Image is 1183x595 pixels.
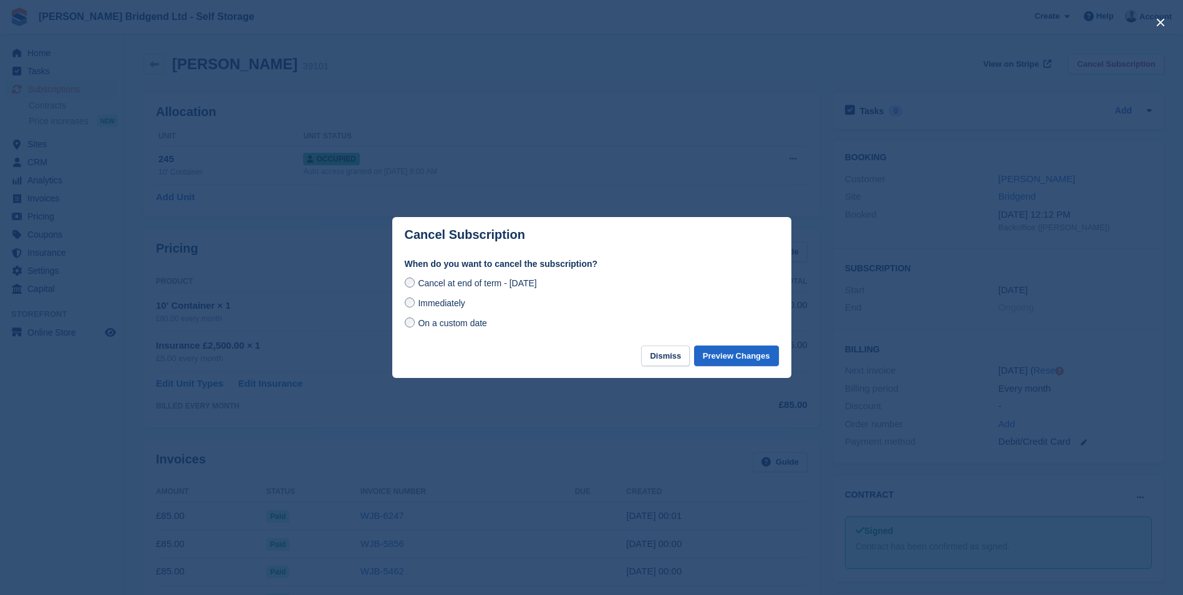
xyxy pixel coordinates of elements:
span: On a custom date [418,318,487,328]
label: When do you want to cancel the subscription? [405,258,779,271]
p: Cancel Subscription [405,228,525,242]
span: Cancel at end of term - [DATE] [418,278,536,288]
input: Immediately [405,297,415,307]
span: Immediately [418,298,465,308]
button: Dismiss [641,346,690,366]
input: Cancel at end of term - [DATE] [405,278,415,288]
button: close [1151,12,1171,32]
button: Preview Changes [694,346,779,366]
input: On a custom date [405,317,415,327]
